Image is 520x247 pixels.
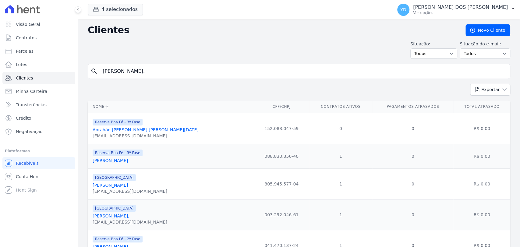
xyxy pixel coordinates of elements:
[2,32,75,44] a: Contratos
[453,144,510,168] td: R$ 0,00
[372,113,453,144] td: 0
[88,4,143,15] button: 4 selecionados
[16,160,39,166] span: Recebíveis
[400,8,406,12] span: YD
[93,219,167,225] div: [EMAIL_ADDRESS][DOMAIN_NAME]
[93,127,199,132] a: Abrahão [PERSON_NAME] [PERSON_NAME][DATE]
[16,102,47,108] span: Transferências
[16,174,40,180] span: Conta Hent
[254,144,309,168] td: 088.830.356-40
[16,75,33,81] span: Clientes
[453,101,510,113] th: Total Atrasado
[254,113,309,144] td: 152.083.047-59
[309,144,372,168] td: 1
[93,133,199,139] div: [EMAIL_ADDRESS][DOMAIN_NAME]
[93,119,143,125] span: Reserva Boa Fé - 3ª Fase
[2,99,75,111] a: Transferências
[309,199,372,230] td: 1
[460,41,510,47] label: Situação do e-mail:
[2,171,75,183] a: Conta Hent
[93,150,143,156] span: Reserva Boa Fé - 3ª Fase
[2,125,75,138] a: Negativação
[93,213,129,218] a: [PERSON_NAME],
[254,168,309,199] td: 805.945.577-04
[413,10,508,15] p: Ver opções
[372,101,453,113] th: Pagamentos Atrasados
[99,65,508,77] input: Buscar por nome, CPF ou e-mail
[453,113,510,144] td: R$ 0,00
[372,199,453,230] td: 0
[90,68,98,75] i: search
[16,62,27,68] span: Lotes
[93,183,128,188] a: [PERSON_NAME]
[392,1,520,18] button: YD [PERSON_NAME] DOS [PERSON_NAME] Ver opções
[16,35,37,41] span: Contratos
[453,168,510,199] td: R$ 0,00
[470,84,510,96] button: Exportar
[88,25,456,36] h2: Clientes
[93,236,143,242] span: Reserva Boa Fé - 2ª Fase
[5,147,73,155] div: Plataformas
[16,21,40,27] span: Visão Geral
[254,101,309,113] th: CPF/CNPJ
[16,48,34,54] span: Parcelas
[453,199,510,230] td: R$ 0,00
[372,168,453,199] td: 0
[16,115,31,121] span: Crédito
[2,58,75,71] a: Lotes
[93,158,128,163] a: [PERSON_NAME]
[372,144,453,168] td: 0
[88,101,254,113] th: Nome
[410,41,457,47] label: Situação:
[2,72,75,84] a: Clientes
[16,88,47,94] span: Minha Carteira
[2,157,75,169] a: Recebíveis
[2,85,75,97] a: Minha Carteira
[2,45,75,57] a: Parcelas
[309,101,372,113] th: Contratos Ativos
[93,174,136,181] span: [GEOGRAPHIC_DATA]
[309,113,372,144] td: 0
[465,24,510,36] a: Novo Cliente
[93,188,167,194] div: [EMAIL_ADDRESS][DOMAIN_NAME]
[309,168,372,199] td: 1
[93,205,136,212] span: [GEOGRAPHIC_DATA]
[413,4,508,10] p: [PERSON_NAME] DOS [PERSON_NAME]
[16,129,43,135] span: Negativação
[2,18,75,30] a: Visão Geral
[254,199,309,230] td: 003.292.046-61
[2,112,75,124] a: Crédito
